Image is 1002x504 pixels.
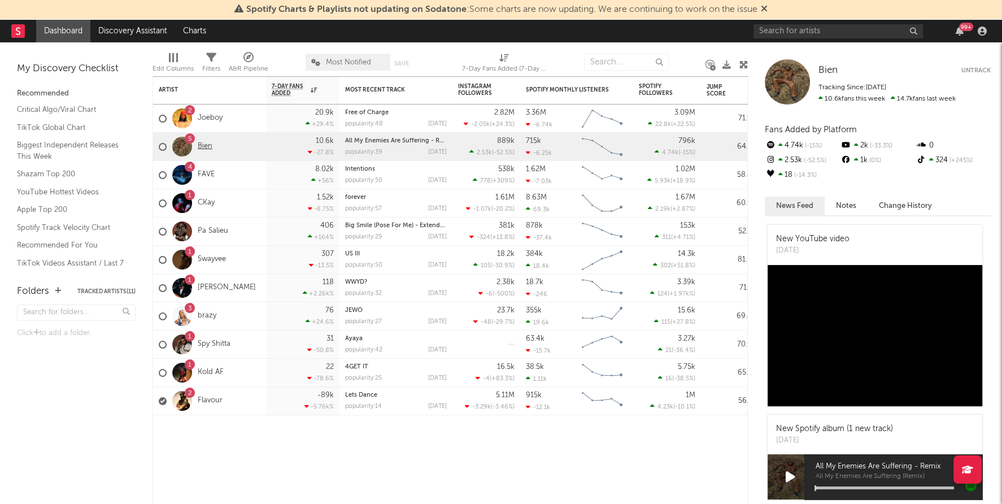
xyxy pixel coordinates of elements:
[647,177,695,184] div: ( )
[198,340,230,349] a: Spy Shitta
[648,205,695,212] div: ( )
[428,177,447,184] div: [DATE]
[77,289,136,294] button: Tracked Artists(11)
[577,387,628,415] svg: Chart title
[658,375,695,382] div: ( )
[776,435,893,446] div: [DATE]
[818,84,886,91] span: Tracking Since: [DATE]
[526,194,547,201] div: 8.63M
[577,218,628,246] svg: Chart title
[345,194,366,201] a: forever
[229,62,268,76] div: A&R Pipeline
[657,404,673,410] span: 4.23k
[465,403,515,410] div: ( )
[326,335,334,342] div: 31
[672,178,694,184] span: +18.9 %
[678,307,695,314] div: 15.6k
[345,392,377,398] a: Lets Dance
[526,290,547,298] div: -246
[17,221,124,234] a: Spotify Track Velocity Chart
[678,363,695,371] div: 5.75k
[345,375,382,381] div: popularity: 25
[674,376,694,382] span: -38.5 %
[315,109,334,116] div: 20.9k
[577,105,628,133] svg: Chart title
[493,263,513,269] span: -30.9 %
[469,149,515,156] div: ( )
[478,290,515,297] div: ( )
[494,150,513,156] span: -52.5 %
[428,262,447,268] div: [DATE]
[246,5,757,14] span: : Some charts are now updating. We are continuing to work on the issue
[198,368,224,377] a: Kold AF
[840,138,915,153] div: 2k
[577,331,628,359] svg: Chart title
[676,166,695,173] div: 1.02M
[493,404,513,410] span: -3.46 %
[526,403,550,411] div: -12.1k
[673,347,694,354] span: -36.4 %
[307,375,334,382] div: -78.6 %
[639,83,678,97] div: Spotify Followers
[345,279,367,285] a: WWYD?
[707,84,735,97] div: Jump Score
[473,177,515,184] div: ( )
[765,153,840,168] div: 2.53k
[526,86,611,93] div: Spotify Monthly Listeners
[677,279,695,286] div: 3.39k
[577,189,628,218] svg: Chart title
[526,319,549,326] div: 19.6k
[765,138,840,153] div: 4.74k
[317,392,334,399] div: -89k
[17,327,136,340] div: Click to add a folder.
[486,291,493,297] span: -6
[198,311,216,321] a: brazy
[676,194,695,201] div: 1.67M
[577,246,628,274] svg: Chart title
[229,48,268,81] div: A&R Pipeline
[669,291,694,297] span: +1.97k %
[315,166,334,173] div: 8.02k
[345,223,460,229] a: Big Smile (Pose For Me) - Extended Mix
[577,161,628,189] svg: Chart title
[345,138,454,144] a: All My Enemies Are Suffering - Remix
[198,114,223,123] a: Joeboy
[17,168,124,180] a: Shazam Top 200
[17,139,124,162] a: Biggest Independent Releases This Week
[198,142,212,151] a: Bien
[202,62,220,76] div: Filters
[472,404,491,410] span: -3.29k
[526,206,550,213] div: 69.3k
[526,109,546,116] div: 3.36M
[526,166,546,173] div: 1.62M
[776,233,849,245] div: New YouTube video
[577,133,628,161] svg: Chart title
[153,62,194,76] div: Edit Columns
[665,376,672,382] span: 16
[526,234,552,241] div: -37.4k
[345,307,447,314] div: JEWO
[198,227,228,236] a: Pa Salieu
[480,178,491,184] span: 778
[469,233,515,241] div: ( )
[246,5,467,14] span: Spotify Charts & Playlists not updating on Sodatone
[345,336,447,342] div: Ayaya
[306,120,334,128] div: +29.4 %
[428,290,447,297] div: [DATE]
[526,347,551,354] div: -15.7k
[707,168,752,182] div: 58.4
[462,62,547,76] div: 7-Day Fans Added (7-Day Fans Added)
[493,178,513,184] span: +309 %
[497,363,515,371] div: 16.5k
[345,177,382,184] div: popularity: 50
[473,318,515,325] div: ( )
[678,335,695,342] div: 3.27k
[655,121,671,128] span: 22.8k
[316,137,334,145] div: 10.6k
[499,222,515,229] div: 381k
[345,319,382,325] div: popularity: 27
[17,186,124,198] a: YouTube Hottest Videos
[526,250,543,258] div: 384k
[428,375,447,381] div: [DATE]
[326,363,334,371] div: 22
